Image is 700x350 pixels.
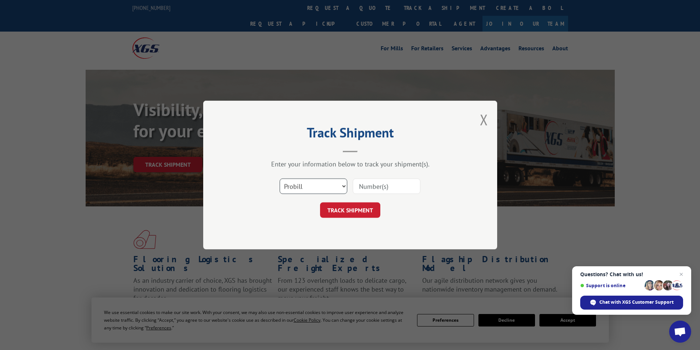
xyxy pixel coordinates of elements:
[480,110,488,129] button: Close modal
[240,127,460,141] h2: Track Shipment
[320,202,380,218] button: TRACK SHIPMENT
[240,160,460,168] div: Enter your information below to track your shipment(s).
[669,321,691,343] a: Open chat
[580,283,642,288] span: Support is online
[580,296,683,310] span: Chat with XGS Customer Support
[353,178,420,194] input: Number(s)
[580,271,683,277] span: Questions? Chat with us!
[599,299,674,306] span: Chat with XGS Customer Support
